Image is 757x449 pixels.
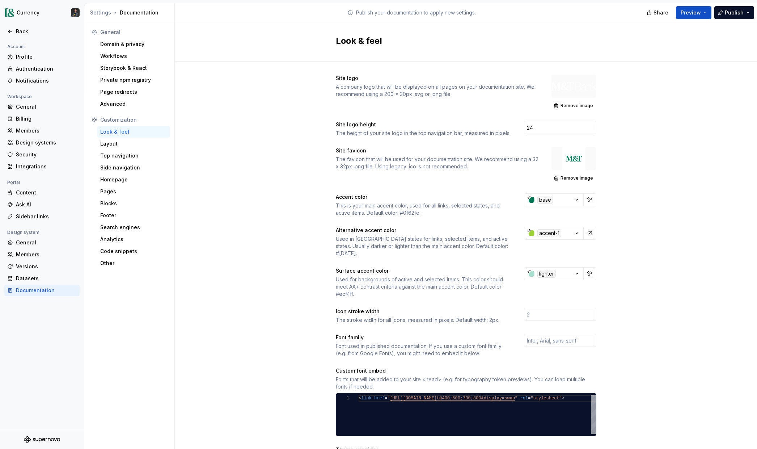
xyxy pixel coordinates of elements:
[90,9,172,16] div: Documentation
[97,198,170,209] a: Blocks
[725,9,744,16] span: Publish
[336,156,538,170] div: The favicon that will be used for your documentation site. We recommend using a 32 x 32px .png fi...
[24,436,60,443] svg: Supernova Logo
[537,229,561,237] div: accent-1
[100,100,167,108] div: Advanced
[16,251,77,258] div: Members
[71,8,80,17] img: Patrick
[524,193,584,206] button: base
[4,113,80,125] a: Billing
[528,396,530,401] span: =
[97,126,170,138] a: Look & feel
[524,267,584,280] button: lighter
[562,396,564,401] span: >
[336,83,538,98] div: A company logo that will be displayed on all pages on your documentation site. We recommend using...
[4,75,80,87] a: Notifications
[336,193,511,201] div: Accent color
[100,53,167,60] div: Workflows
[4,92,35,101] div: Workspace
[714,6,754,19] button: Publish
[16,28,77,35] div: Back
[4,249,80,260] a: Members
[336,308,511,315] div: Icon stroke width
[16,53,77,60] div: Profile
[16,65,77,72] div: Authentication
[530,396,562,401] span: "stylesheet"
[4,178,23,187] div: Portal
[356,9,476,16] p: Publish your documentation to apply new settings.
[100,29,167,36] div: General
[100,164,167,171] div: Side navigation
[16,77,77,84] div: Notifications
[4,101,80,113] a: General
[336,267,511,274] div: Surface accent color
[387,396,390,401] span: "
[4,42,28,51] div: Account
[336,367,596,374] div: Custom font embed
[16,287,77,294] div: Documentation
[16,189,77,196] div: Content
[100,260,167,267] div: Other
[654,9,668,16] span: Share
[97,62,170,74] a: Storybook & React
[1,5,83,21] button: CurrencyPatrick
[97,150,170,161] a: Top navigation
[681,9,701,16] span: Preview
[16,263,77,270] div: Versions
[5,8,14,17] img: 77b064d8-59cc-4dbd-8929-60c45737814c.png
[100,76,167,84] div: Private npm registry
[551,173,596,183] button: Remove image
[336,147,538,154] div: Site favicon
[97,98,170,110] a: Advanced
[515,396,517,401] span: "
[336,276,511,298] div: Used for backgrounds of active and selected items. This color should meet AA+ contrast criteria a...
[551,101,596,111] button: Remove image
[4,51,80,63] a: Profile
[97,174,170,185] a: Homepage
[4,26,80,37] a: Back
[336,343,511,357] div: Font used in published documentation. If you use a custom font family (e.g. from Google Fonts), y...
[524,227,584,240] button: accent-1
[537,196,553,204] div: base
[16,151,77,158] div: Security
[374,396,385,401] span: href
[361,396,372,401] span: link
[97,210,170,221] a: Footer
[16,201,77,208] div: Ask AI
[524,334,596,347] input: Inter, Arial, sans-serif
[336,130,511,137] div: The height of your site logo in the top navigation bar, measured in pixels.
[90,9,111,16] div: Settings
[537,270,556,278] div: lighter
[17,9,39,16] div: Currency
[97,246,170,257] a: Code snippets
[16,127,77,134] div: Members
[97,186,170,197] a: Pages
[4,228,42,237] div: Design system
[100,248,167,255] div: Code snippets
[100,176,167,183] div: Homepage
[97,257,170,269] a: Other
[100,224,167,231] div: Search engines
[97,38,170,50] a: Domain & privacy
[336,75,538,82] div: Site logo
[100,116,167,123] div: Customization
[100,200,167,207] div: Blocks
[336,121,511,128] div: Site logo height
[4,273,80,284] a: Datasets
[97,138,170,150] a: Layout
[100,188,167,195] div: Pages
[4,125,80,137] a: Members
[100,152,167,159] div: Top navigation
[97,162,170,173] a: Side navigation
[390,396,437,401] span: [URL][DOMAIN_NAME]
[16,163,77,170] div: Integrations
[97,234,170,245] a: Analytics
[16,213,77,220] div: Sidebar links
[336,376,596,390] div: Fonts that will be added to your site <head> (e.g. for typography token previews). You can load m...
[97,74,170,86] a: Private npm registry
[385,396,387,401] span: =
[4,211,80,222] a: Sidebar links
[336,334,511,341] div: Font family
[336,316,511,324] div: The stroke width for all icons, measured in pixels. Default width: 2px.
[100,236,167,243] div: Analytics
